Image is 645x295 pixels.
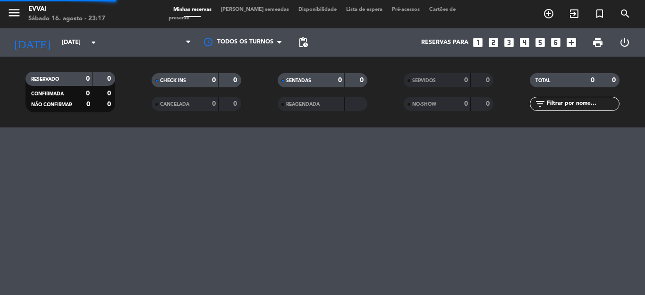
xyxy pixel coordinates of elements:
i: looks_5 [534,36,546,49]
span: CANCELADA [160,102,189,107]
i: menu [7,6,21,20]
strong: 0 [233,77,239,84]
i: looks_3 [503,36,515,49]
span: Lista de espera [341,7,387,12]
div: Sábado 16. agosto - 23:17 [28,14,105,24]
i: arrow_drop_down [88,37,99,48]
span: pending_actions [297,37,309,48]
button: menu [7,6,21,23]
i: add_circle_outline [543,8,554,19]
span: SENTADAS [286,78,311,83]
span: CONFIRMADA [31,92,64,96]
div: Evvai [28,5,105,14]
span: CHECK INS [160,78,186,83]
i: looks_one [472,36,484,49]
strong: 0 [107,90,113,97]
strong: 0 [86,101,90,108]
strong: 0 [360,77,365,84]
span: REAGENDADA [286,102,320,107]
i: looks_6 [550,36,562,49]
span: TOTAL [535,78,550,83]
span: NO-SHOW [412,102,436,107]
span: Reservas para [421,39,468,46]
i: search [620,8,631,19]
strong: 0 [486,101,492,107]
strong: 0 [233,101,239,107]
strong: 0 [212,77,216,84]
span: Pré-acessos [387,7,424,12]
i: looks_two [487,36,500,49]
strong: 0 [107,76,113,82]
i: [DATE] [7,32,57,53]
i: filter_list [535,98,546,110]
span: Cartões de presente [169,7,456,21]
strong: 0 [86,76,90,82]
span: print [592,37,603,48]
i: turned_in_not [594,8,605,19]
strong: 0 [464,77,468,84]
i: add_box [565,36,577,49]
strong: 0 [464,101,468,107]
span: Minhas reservas [169,7,216,12]
span: Disponibilidade [294,7,341,12]
input: Filtrar por nome... [546,99,619,109]
strong: 0 [212,101,216,107]
strong: 0 [338,77,342,84]
i: power_settings_new [619,37,630,48]
span: SERVIDOS [412,78,436,83]
strong: 0 [86,90,90,97]
strong: 0 [612,77,618,84]
i: exit_to_app [569,8,580,19]
span: [PERSON_NAME] semeadas [216,7,294,12]
strong: 0 [486,77,492,84]
span: NÃO CONFIRMAR [31,102,72,107]
strong: 0 [107,101,113,108]
div: LOG OUT [611,28,638,57]
span: RESERVADO [31,77,59,82]
strong: 0 [591,77,594,84]
i: looks_4 [518,36,531,49]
